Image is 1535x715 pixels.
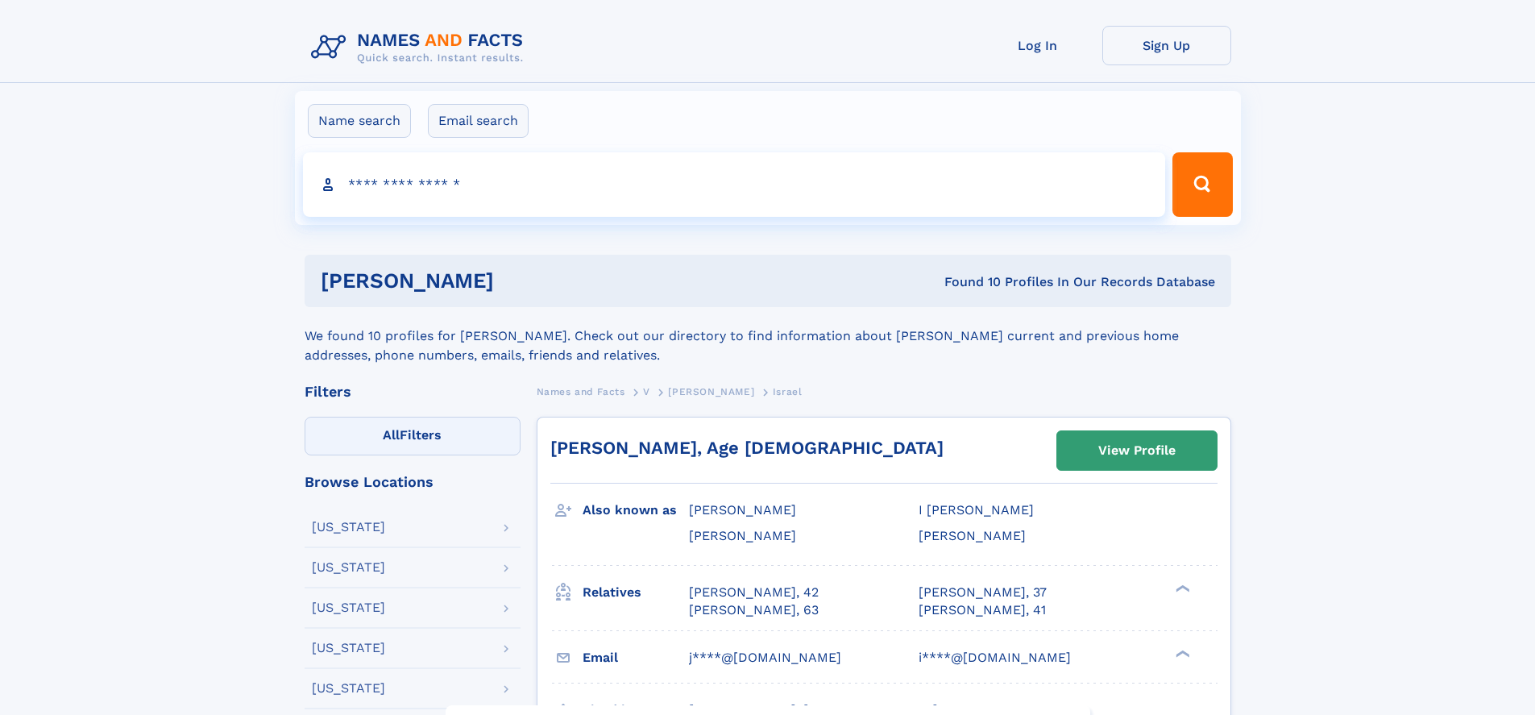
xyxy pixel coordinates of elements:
[550,438,944,458] a: [PERSON_NAME], Age [DEMOGRAPHIC_DATA]
[1172,648,1191,659] div: ❯
[428,104,529,138] label: Email search
[312,561,385,574] div: [US_STATE]
[973,26,1102,65] a: Log In
[919,502,1034,518] span: I [PERSON_NAME]
[1172,152,1232,217] button: Search Button
[773,386,803,397] span: Israel
[583,497,689,524] h3: Also known as
[1102,26,1231,65] a: Sign Up
[305,475,521,489] div: Browse Locations
[303,152,1166,217] input: search input
[689,528,796,543] span: [PERSON_NAME]
[668,381,754,401] a: [PERSON_NAME]
[643,386,650,397] span: V
[583,644,689,671] h3: Email
[312,682,385,695] div: [US_STATE]
[668,386,754,397] span: [PERSON_NAME]
[689,584,819,601] a: [PERSON_NAME], 42
[305,307,1231,365] div: We found 10 profiles for [PERSON_NAME]. Check out our directory to find information about [PERSON...
[305,26,537,69] img: Logo Names and Facts
[1098,432,1176,469] div: View Profile
[719,273,1215,291] div: Found 10 Profiles In Our Records Database
[689,502,796,518] span: [PERSON_NAME]
[308,104,411,138] label: Name search
[537,381,625,401] a: Names and Facts
[1172,583,1191,593] div: ❯
[919,601,1046,619] a: [PERSON_NAME], 41
[383,427,400,443] span: All
[689,601,819,619] a: [PERSON_NAME], 63
[583,579,689,606] h3: Relatives
[305,385,521,399] div: Filters
[312,601,385,614] div: [US_STATE]
[312,642,385,655] div: [US_STATE]
[1057,431,1217,470] a: View Profile
[305,417,521,455] label: Filters
[643,381,650,401] a: V
[321,271,720,291] h1: [PERSON_NAME]
[919,584,1047,601] a: [PERSON_NAME], 37
[312,521,385,534] div: [US_STATE]
[919,528,1026,543] span: [PERSON_NAME]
